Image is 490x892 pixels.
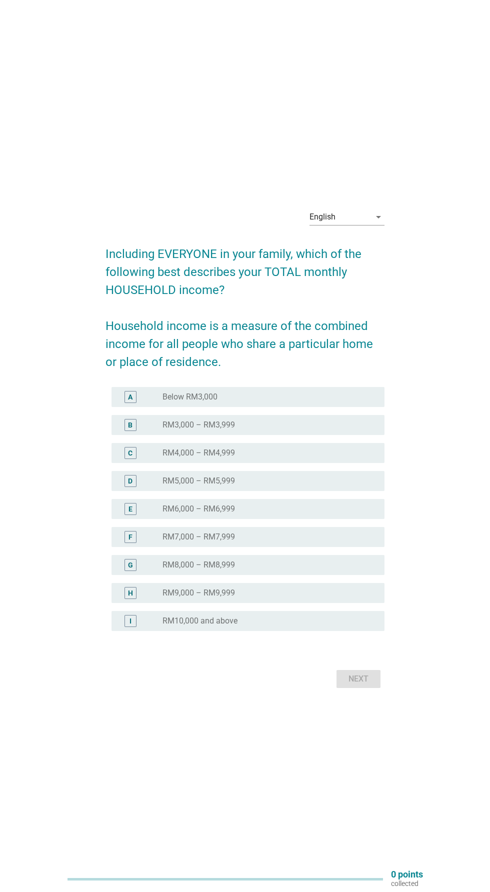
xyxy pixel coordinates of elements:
[162,448,235,458] label: RM4,000 – RM4,999
[128,560,133,570] div: G
[391,870,423,879] p: 0 points
[162,504,235,514] label: RM6,000 – RM6,999
[128,448,132,458] div: C
[129,616,131,626] div: I
[162,532,235,542] label: RM7,000 – RM7,999
[128,476,132,486] div: D
[391,879,423,888] p: collected
[128,420,132,430] div: B
[128,588,133,598] div: H
[162,560,235,570] label: RM8,000 – RM8,999
[162,588,235,598] label: RM9,000 – RM9,999
[372,211,384,223] i: arrow_drop_down
[162,476,235,486] label: RM5,000 – RM5,999
[128,504,132,514] div: E
[128,532,132,542] div: F
[162,616,237,626] label: RM10,000 and above
[128,392,132,402] div: A
[105,235,384,371] h2: Including EVERYONE in your family, which of the following best describes your TOTAL monthly HOUSE...
[309,212,335,221] div: English
[162,392,217,402] label: Below RM3,000
[162,420,235,430] label: RM3,000 – RM3,999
